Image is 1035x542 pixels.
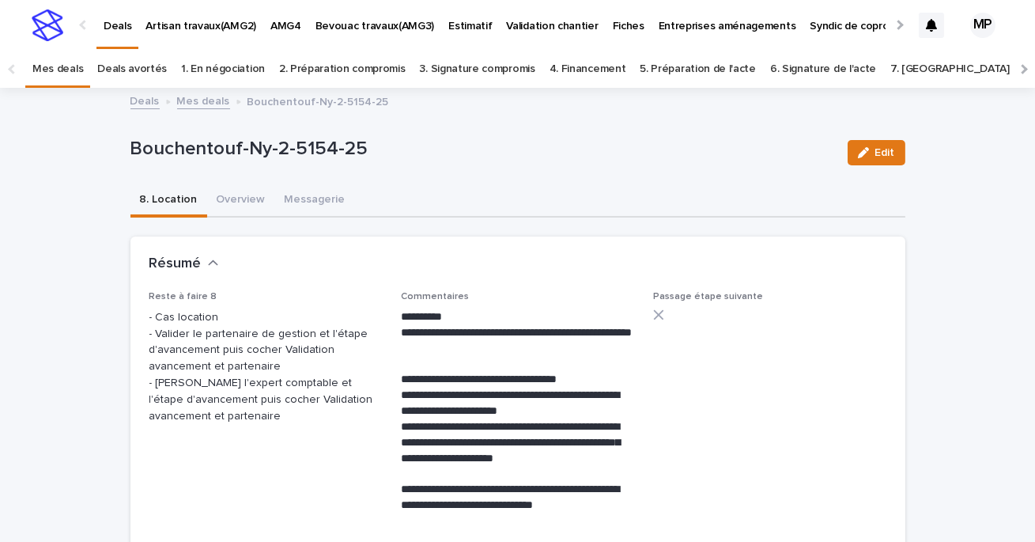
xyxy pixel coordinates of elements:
[420,51,535,88] a: 3. Signature compromis
[275,184,355,218] button: Messagerie
[32,9,63,41] img: stacker-logo-s-only.png
[848,140,905,165] button: Edit
[401,292,469,301] span: Commentaires
[875,147,895,158] span: Edit
[207,184,275,218] button: Overview
[149,292,217,301] span: Reste à faire 8
[130,138,835,161] p: Bouchentouf-Ny-2-5154-25
[149,309,383,425] p: - Cas location - Valider le partenaire de gestion et l'étape d'avancement puis cocher Validation ...
[130,91,160,109] a: Deals
[97,51,167,88] a: Deals avortés
[149,256,219,273] button: Résumé
[32,51,83,88] a: Mes deals
[653,292,763,301] span: Passage étape suivante
[149,256,202,273] h2: Résumé
[181,51,265,88] a: 1. En négociation
[640,51,756,88] a: 5. Préparation de l'acte
[130,184,207,218] button: 8. Location
[970,13,995,38] div: MP
[177,91,230,109] a: Mes deals
[279,51,406,88] a: 2. Préparation compromis
[247,92,389,109] p: Bouchentouf-Ny-2-5154-25
[770,51,876,88] a: 6. Signature de l'acte
[550,51,626,88] a: 4. Financement
[890,51,1010,88] a: 7. [GEOGRAPHIC_DATA]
